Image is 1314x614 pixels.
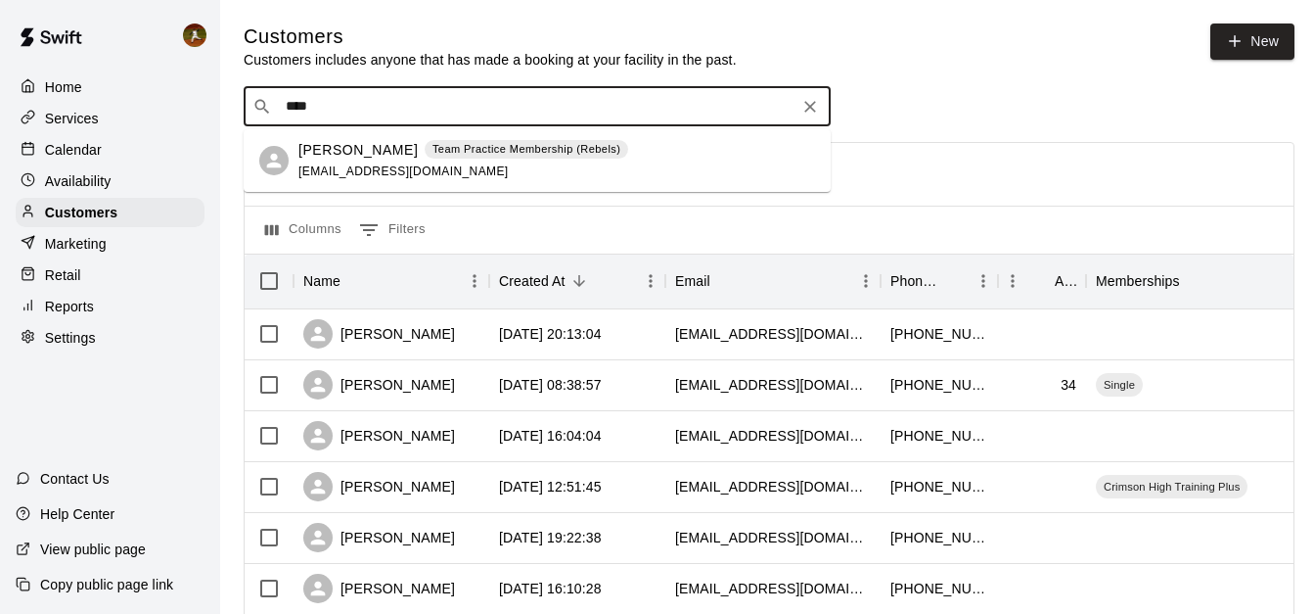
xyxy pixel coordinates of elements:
div: Crimson High Training Plus [1096,475,1247,498]
button: Menu [851,266,881,296]
p: Marketing [45,234,107,254]
p: Customers includes anyone that has made a booking at your facility in the past. [244,50,737,70]
p: Help Center [40,504,114,524]
button: Sort [1027,267,1055,295]
div: [PERSON_NAME] [303,574,455,603]
div: Created At [489,254,665,308]
button: Sort [941,267,969,295]
p: View public page [40,540,146,559]
span: Crimson High Training Plus [1096,479,1247,495]
div: +14356320987 [890,528,988,547]
p: Contact Us [40,469,110,489]
div: [PERSON_NAME] [303,421,455,450]
p: Settings [45,328,96,348]
div: Created At [499,254,566,308]
p: Calendar [45,140,102,160]
div: Age [998,254,1086,308]
a: Marketing [16,229,204,259]
div: Single [1096,373,1143,397]
p: Customers [45,203,117,222]
div: Name [294,254,489,308]
div: tyreethurgood@gmail.com [675,324,871,344]
div: dixietitans435@gmail.com [675,375,871,395]
button: Sort [340,267,368,295]
div: Email [675,254,710,308]
span: Single [1096,377,1143,393]
div: +14357737171 [890,477,988,496]
div: Age [1055,254,1076,308]
div: Roman Facer [259,146,289,175]
div: verosroyalcleaning@gmail.com [675,579,871,598]
div: Phone Number [890,254,941,308]
a: Availability [16,166,204,196]
div: 34 [1061,375,1076,395]
div: jpd.silverstone@gmail.com [675,528,871,547]
div: Email [665,254,881,308]
div: 2025-09-08 16:04:04 [499,426,602,446]
a: Customers [16,198,204,227]
button: Menu [969,266,998,296]
div: +18012440029 [890,375,988,395]
button: Menu [636,266,665,296]
p: Copy public page link [40,575,173,594]
div: 2025-09-04 16:10:28 [499,579,602,598]
button: Menu [460,266,489,296]
div: +14353138624 [890,324,988,344]
button: Sort [710,267,738,295]
a: Settings [16,323,204,353]
div: +14355597287 [890,579,988,598]
div: [PERSON_NAME] [303,472,455,501]
div: marchantneal@gmail.com [675,477,871,496]
a: Home [16,72,204,102]
a: Services [16,104,204,133]
div: [PERSON_NAME] [303,319,455,349]
div: Cody Hansen [179,16,220,55]
button: Sort [1180,267,1207,295]
a: Calendar [16,135,204,165]
button: Sort [566,267,593,295]
p: [PERSON_NAME] [298,140,418,161]
p: Retail [45,265,81,285]
div: [PERSON_NAME] [303,370,455,400]
div: 2025-09-04 19:22:38 [499,528,602,547]
div: dawoods81@hotmail.com [675,426,871,446]
span: [EMAIL_ADDRESS][DOMAIN_NAME] [298,165,509,178]
button: Select columns [260,214,346,246]
button: Clear [796,93,824,120]
p: Team Practice Membership (Rebels) [432,141,620,158]
div: Phone Number [881,254,998,308]
div: +18015584894 [890,426,988,446]
div: 2025-09-10 20:13:04 [499,324,602,344]
button: Show filters [354,214,430,246]
div: Name [303,254,340,308]
div: 2025-09-07 12:51:45 [499,477,602,496]
div: 2025-09-10 08:38:57 [499,375,602,395]
h5: Customers [244,24,737,50]
p: Home [45,77,82,97]
a: Reports [16,292,204,321]
a: Retail [16,260,204,290]
button: Menu [998,266,1027,296]
div: [PERSON_NAME] [303,523,455,552]
p: Services [45,109,99,128]
p: Availability [45,171,112,191]
p: Reports [45,297,94,316]
img: Cody Hansen [183,24,206,47]
a: New [1210,24,1294,60]
div: Memberships [1096,254,1180,308]
div: Search customers by name or email [244,87,831,126]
